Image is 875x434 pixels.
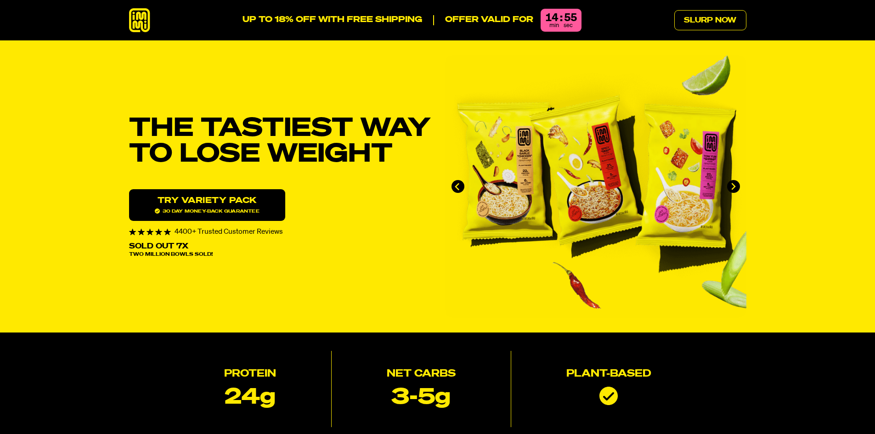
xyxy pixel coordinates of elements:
li: 1 of 4 [445,55,746,318]
a: Try variety Pack30 day money-back guarantee [129,189,285,221]
h2: Net Carbs [387,369,456,379]
p: 24g [225,387,276,409]
span: Two Million Bowls Sold! [129,252,213,257]
p: 3-5g [391,387,451,409]
button: Go to last slide [452,180,464,193]
div: 4400+ Trusted Customer Reviews [129,228,430,236]
div: 55 [564,12,577,23]
h2: Plant-based [566,369,651,379]
span: 30 day money-back guarantee [155,209,260,214]
p: Sold Out 7X [129,243,188,250]
p: Offer valid for [433,15,533,25]
div: immi slideshow [445,55,746,318]
p: UP TO 18% OFF WITH FREE SHIPPING [243,15,422,25]
h1: THE TASTIEST WAY TO LOSE WEIGHT [129,116,430,167]
span: min [549,23,559,28]
h2: Protein [224,369,276,379]
div: : [560,12,562,23]
a: Slurp Now [674,10,746,30]
span: sec [564,23,573,28]
div: 14 [545,12,558,23]
button: Next slide [727,180,740,193]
